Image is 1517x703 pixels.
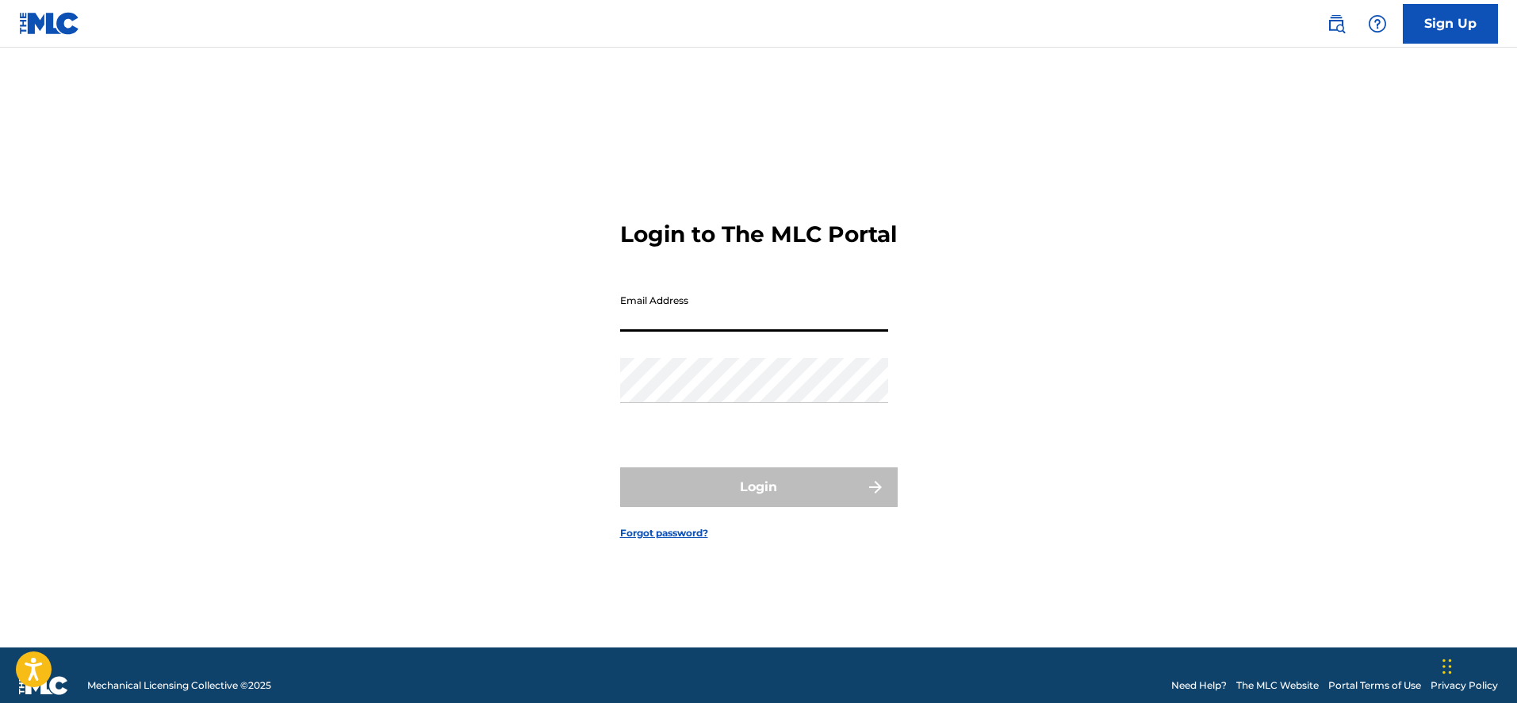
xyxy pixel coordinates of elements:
img: search [1327,14,1346,33]
iframe: Chat Widget [1438,627,1517,703]
h3: Login to The MLC Portal [620,221,897,248]
img: MLC Logo [19,12,80,35]
div: Drag [1442,643,1452,690]
a: Portal Terms of Use [1328,678,1421,693]
a: Sign Up [1403,4,1498,44]
a: The MLC Website [1236,678,1319,693]
img: help [1368,14,1387,33]
a: Privacy Policy [1431,678,1498,693]
div: Help [1362,8,1393,40]
a: Need Help? [1171,678,1227,693]
img: logo [19,676,68,695]
span: Mechanical Licensing Collective © 2025 [87,678,271,693]
a: Forgot password? [620,526,708,540]
a: Public Search [1320,8,1352,40]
